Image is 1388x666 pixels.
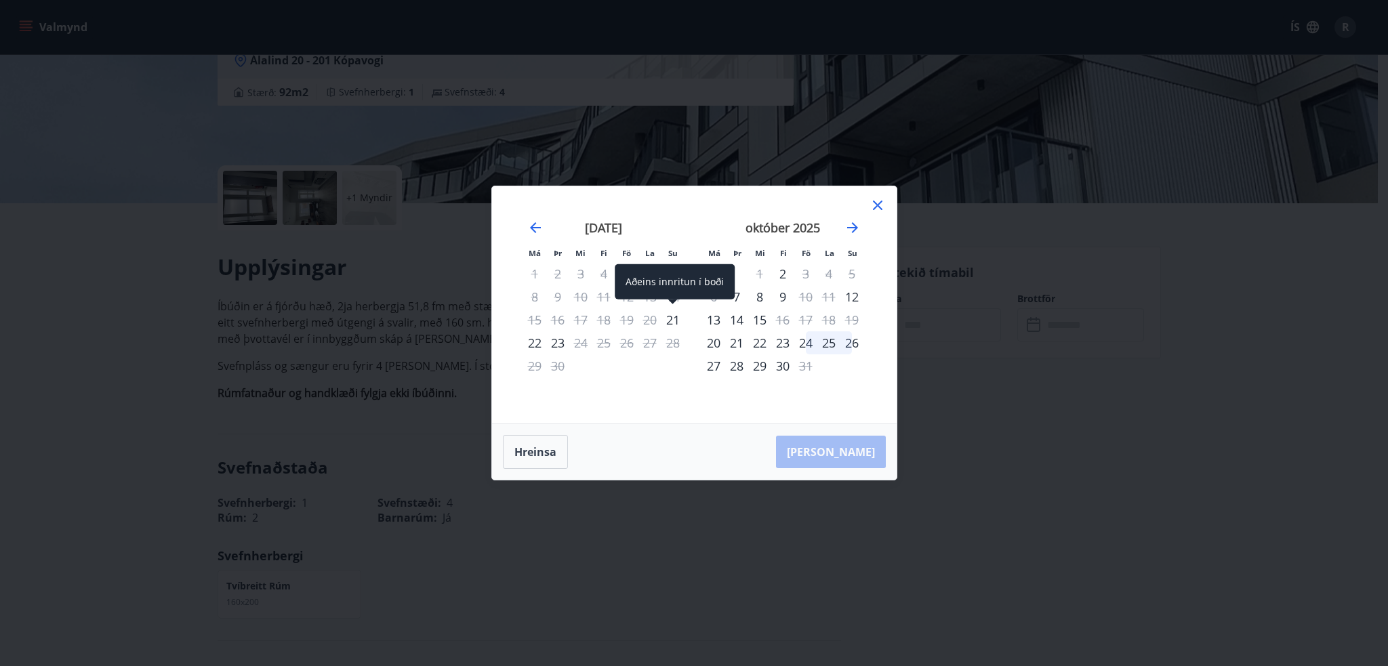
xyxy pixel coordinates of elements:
[575,248,586,258] small: Mi
[794,285,817,308] td: Not available. föstudagur, 10. október 2025
[794,331,817,354] td: Choose föstudagur, 24. október 2025 as your check-in date. It’s available.
[725,285,748,308] div: Aðeins innritun í boði
[702,354,725,377] td: Choose mánudagur, 27. október 2025 as your check-in date. It’s available.
[840,308,863,331] td: Not available. sunnudagur, 19. október 2025
[771,262,794,285] td: Choose fimmtudagur, 2. október 2025 as your check-in date. It’s available.
[748,331,771,354] div: 22
[840,285,863,308] td: Choose sunnudagur, 12. október 2025 as your check-in date. It’s available.
[794,354,817,377] div: Aðeins útritun í boði
[748,285,771,308] div: 8
[840,285,863,308] div: Aðeins innritun í boði
[748,308,771,331] div: 15
[702,331,725,354] td: Choose mánudagur, 20. október 2025 as your check-in date. It’s available.
[523,285,546,308] td: Not available. mánudagur, 8. september 2025
[638,262,661,285] td: Not available. laugardagur, 6. september 2025
[844,220,861,236] div: Move forward to switch to the next month.
[622,248,631,258] small: Fö
[661,262,685,285] td: Not available. sunnudagur, 7. september 2025
[661,308,685,331] div: Aðeins innritun í boði
[840,331,863,354] div: 26
[825,248,834,258] small: La
[523,331,546,354] td: Choose mánudagur, 22. september 2025 as your check-in date. It’s available.
[771,308,794,331] div: Aðeins útritun í boði
[755,248,765,258] small: Mi
[569,331,592,354] div: Aðeins útritun í boði
[638,331,661,354] td: Not available. laugardagur, 27. september 2025
[702,308,725,331] div: 13
[508,203,880,407] div: Calendar
[725,331,748,354] div: 21
[569,262,592,285] td: Not available. miðvikudagur, 3. september 2025
[592,262,615,285] td: Not available. fimmtudagur, 4. september 2025
[725,308,748,331] td: Choose þriðjudagur, 14. október 2025 as your check-in date. It’s available.
[569,285,592,308] td: Not available. miðvikudagur, 10. september 2025
[523,308,546,331] td: Not available. mánudagur, 15. september 2025
[771,354,794,377] div: 30
[817,262,840,285] td: Not available. laugardagur, 4. október 2025
[600,248,607,258] small: Fi
[794,262,817,285] td: Not available. föstudagur, 3. október 2025
[817,285,840,308] td: Not available. laugardagur, 11. október 2025
[780,248,787,258] small: Fi
[817,331,840,354] div: 25
[748,354,771,377] td: Choose miðvikudagur, 29. október 2025 as your check-in date. It’s available.
[702,308,725,331] td: Choose mánudagur, 13. október 2025 as your check-in date. It’s available.
[771,285,794,308] div: 9
[748,354,771,377] div: 29
[615,331,638,354] td: Not available. föstudagur, 26. september 2025
[702,331,725,354] div: Aðeins innritun í boði
[523,354,546,377] td: Not available. mánudagur, 29. september 2025
[645,248,655,258] small: La
[702,354,725,377] div: 27
[592,285,615,308] td: Not available. fimmtudagur, 11. september 2025
[708,248,720,258] small: Má
[546,262,569,285] td: Not available. þriðjudagur, 2. september 2025
[794,354,817,377] td: Not available. föstudagur, 31. október 2025
[794,285,817,308] div: Aðeins útritun í boði
[638,308,661,331] td: Not available. laugardagur, 20. september 2025
[771,354,794,377] td: Choose fimmtudagur, 30. október 2025 as your check-in date. It’s available.
[771,308,794,331] td: Not available. fimmtudagur, 16. október 2025
[523,331,546,354] div: 22
[661,308,685,331] td: Choose sunnudagur, 21. september 2025 as your check-in date. It’s available.
[661,331,685,354] td: Not available. sunnudagur, 28. september 2025
[569,331,592,354] td: Not available. miðvikudagur, 24. september 2025
[840,331,863,354] td: Choose sunnudagur, 26. október 2025 as your check-in date. It’s available.
[817,308,840,331] td: Not available. laugardagur, 18. október 2025
[546,331,569,354] td: Choose þriðjudagur, 23. september 2025 as your check-in date. It’s available.
[746,220,820,236] strong: október 2025
[771,331,794,354] div: 23
[725,354,748,377] div: 28
[794,331,817,354] div: 24
[748,285,771,308] td: Choose miðvikudagur, 8. október 2025 as your check-in date. It’s available.
[725,308,748,331] div: 14
[503,435,568,469] button: Hreinsa
[733,248,741,258] small: Þr
[817,331,840,354] td: Choose laugardagur, 25. október 2025 as your check-in date. It’s available.
[748,331,771,354] td: Choose miðvikudagur, 22. október 2025 as your check-in date. It’s available.
[615,264,735,299] div: Aðeins innritun í boði
[529,248,541,258] small: Má
[523,262,546,285] td: Not available. mánudagur, 1. september 2025
[771,285,794,308] td: Choose fimmtudagur, 9. október 2025 as your check-in date. It’s available.
[554,248,562,258] small: Þr
[615,308,638,331] td: Not available. föstudagur, 19. september 2025
[546,354,569,377] td: Not available. þriðjudagur, 30. september 2025
[592,331,615,354] td: Not available. fimmtudagur, 25. september 2025
[840,262,863,285] td: Not available. sunnudagur, 5. október 2025
[585,220,622,236] strong: [DATE]
[794,308,817,331] td: Not available. föstudagur, 17. október 2025
[546,331,569,354] div: 23
[771,331,794,354] td: Choose fimmtudagur, 23. október 2025 as your check-in date. It’s available.
[615,262,638,285] td: Not available. föstudagur, 5. september 2025
[592,308,615,331] td: Not available. fimmtudagur, 18. september 2025
[546,285,569,308] td: Not available. þriðjudagur, 9. september 2025
[725,354,748,377] td: Choose þriðjudagur, 28. október 2025 as your check-in date. It’s available.
[546,308,569,331] td: Not available. þriðjudagur, 16. september 2025
[527,220,544,236] div: Move backward to switch to the previous month.
[748,308,771,331] td: Choose miðvikudagur, 15. október 2025 as your check-in date. It’s available.
[668,248,678,258] small: Su
[794,262,817,285] div: Aðeins útritun í boði
[725,285,748,308] td: Choose þriðjudagur, 7. október 2025 as your check-in date. It’s available.
[569,308,592,331] td: Not available. miðvikudagur, 17. september 2025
